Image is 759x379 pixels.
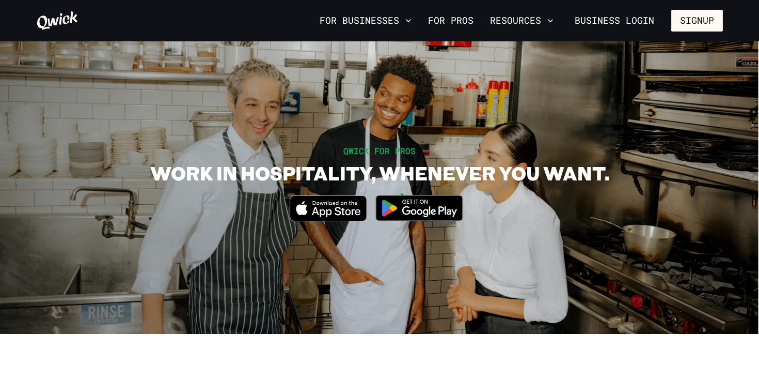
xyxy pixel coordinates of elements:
[671,10,723,32] button: Signup
[343,145,416,156] span: QWICK FOR PROS
[290,213,367,223] a: Download on the App Store
[424,12,478,29] a: For Pros
[566,10,663,32] a: Business Login
[315,12,416,29] button: For Businesses
[150,161,609,185] h1: WORK IN HOSPITALITY, WHENEVER YOU WANT.
[369,189,469,228] img: Get it on Google Play
[486,12,558,29] button: Resources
